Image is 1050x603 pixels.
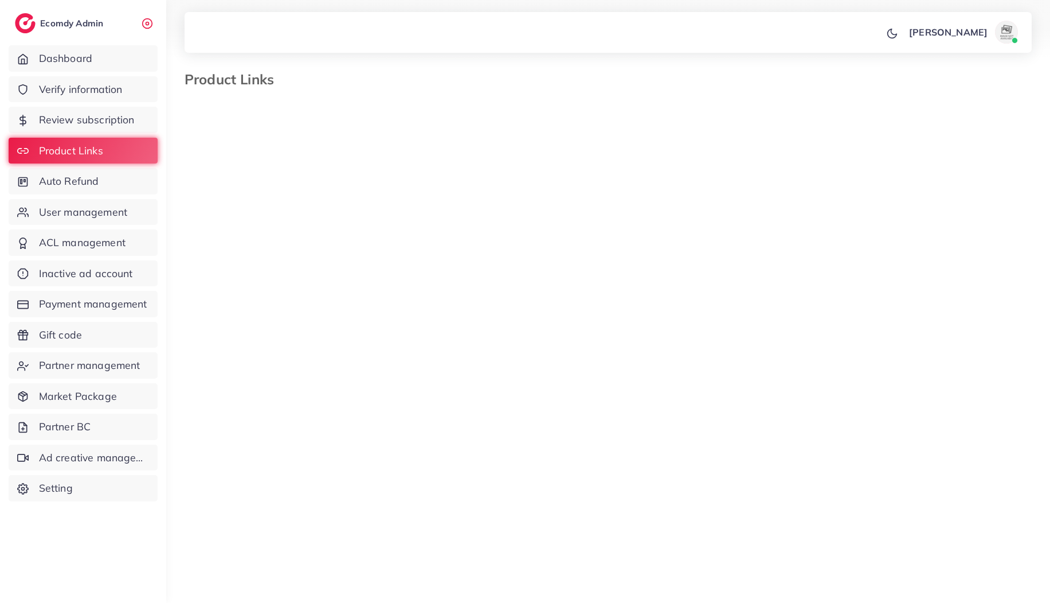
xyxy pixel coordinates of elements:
img: avatar [995,21,1018,44]
span: Market Package [39,389,117,404]
span: Partner BC [39,419,91,434]
span: Product Links [39,143,103,158]
a: Payment management [9,291,158,317]
a: Partner BC [9,414,158,440]
a: [PERSON_NAME]avatar [903,21,1022,44]
a: Dashboard [9,45,158,72]
a: Ad creative management [9,445,158,471]
span: Setting [39,481,73,496]
span: Auto Refund [39,174,99,189]
a: Gift code [9,322,158,348]
span: Review subscription [39,112,135,127]
a: Product Links [9,138,158,164]
span: Ad creative management [39,450,149,465]
a: Verify information [9,76,158,103]
span: Partner management [39,358,140,373]
span: Payment management [39,297,147,312]
a: Market Package [9,383,158,410]
span: Gift code [39,328,82,343]
span: User management [39,205,127,220]
a: User management [9,199,158,225]
span: Verify information [39,82,123,97]
img: logo [15,13,36,33]
a: Partner management [9,352,158,379]
a: Inactive ad account [9,260,158,287]
a: Auto Refund [9,168,158,194]
p: [PERSON_NAME] [909,25,988,39]
span: Dashboard [39,51,92,66]
a: ACL management [9,229,158,256]
span: ACL management [39,235,126,250]
h3: Product Links [185,71,283,88]
a: logoEcomdy Admin [15,13,106,33]
a: Review subscription [9,107,158,133]
a: Setting [9,475,158,501]
span: Inactive ad account [39,266,133,281]
h2: Ecomdy Admin [40,18,106,29]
